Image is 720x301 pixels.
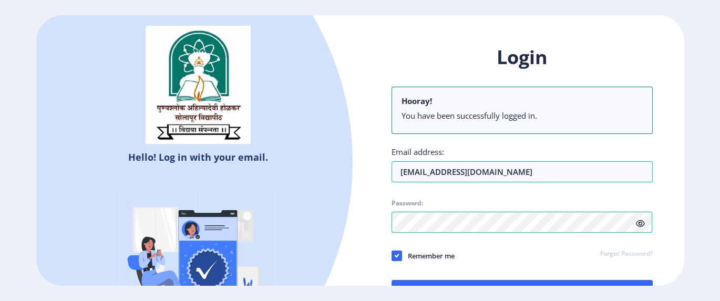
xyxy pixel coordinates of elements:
[392,161,653,182] input: Email address
[402,110,643,121] li: You have been successfully logged in.
[392,45,653,70] h1: Login
[402,250,455,262] span: Remember me
[392,199,423,207] label: Password:
[146,26,251,144] img: sulogo.png
[600,250,653,259] a: Forgot Password?
[392,147,444,157] label: Email address:
[402,96,432,106] b: Hooray!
